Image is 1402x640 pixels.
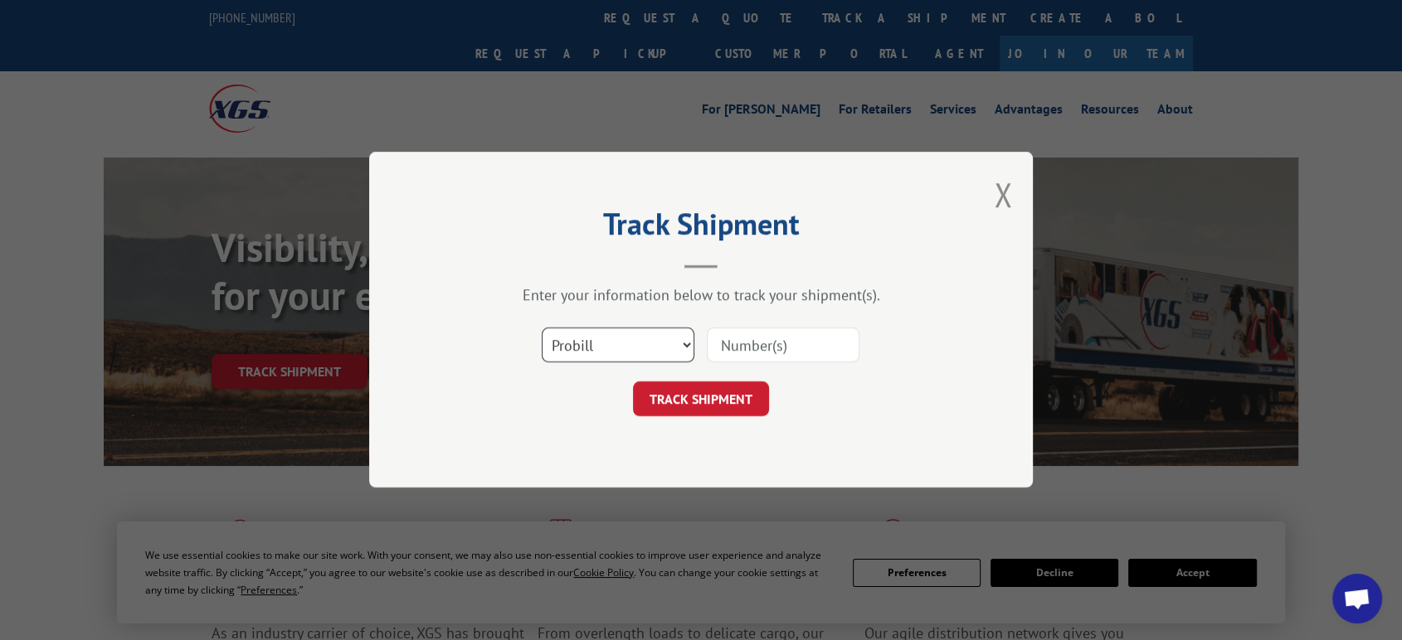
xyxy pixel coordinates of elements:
div: Enter your information below to track your shipment(s). [452,286,950,305]
button: TRACK SHIPMENT [633,382,769,417]
div: Open chat [1332,574,1382,623]
button: Close modal [994,172,1012,216]
h2: Track Shipment [452,212,950,244]
input: Number(s) [707,328,859,363]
